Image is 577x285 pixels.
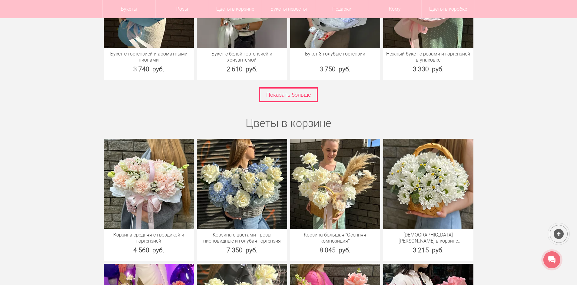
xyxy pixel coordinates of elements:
[246,117,331,130] a: Цветы в корзине
[259,87,318,102] a: Показать больше
[386,232,470,244] a: [DEMOGRAPHIC_DATA][PERSON_NAME] в корзине композиция с матрикарией
[104,139,194,229] img: Корзина средняя с гвоздикой и гортензией
[197,246,287,255] div: 7 350 руб.
[107,51,191,63] a: Букет с гортензией и ароматными пионами
[290,139,380,229] img: Корзина большая “Осенняя композиция”
[293,232,377,244] a: Корзина большая “Осенняя композиция”
[200,51,284,63] a: Букет с белой гортензией и хризантемой
[293,51,377,57] a: Букет 3 голубые гортензии
[290,246,380,255] div: 8 045 руб.
[107,232,191,244] a: Корзина средняя с гвоздикой и гортензией
[104,65,194,74] div: 3 740 руб.
[383,139,473,229] img: Хризантема кустовая в корзине композиция с матрикарией
[200,232,284,244] a: Корзина с цветами - розы пионовидные и голубая гортензия
[104,246,194,255] div: 4 560 руб.
[197,139,287,229] img: Корзина с цветами - розы пионовидные и голубая гортензия
[383,246,473,255] div: 3 215 руб.
[383,65,473,74] div: 3 330 руб.
[386,51,470,63] a: Нежный букет с розами и гортензией в упаковке
[197,65,287,74] div: 2 610 руб.
[290,65,380,74] div: 3 750 руб.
